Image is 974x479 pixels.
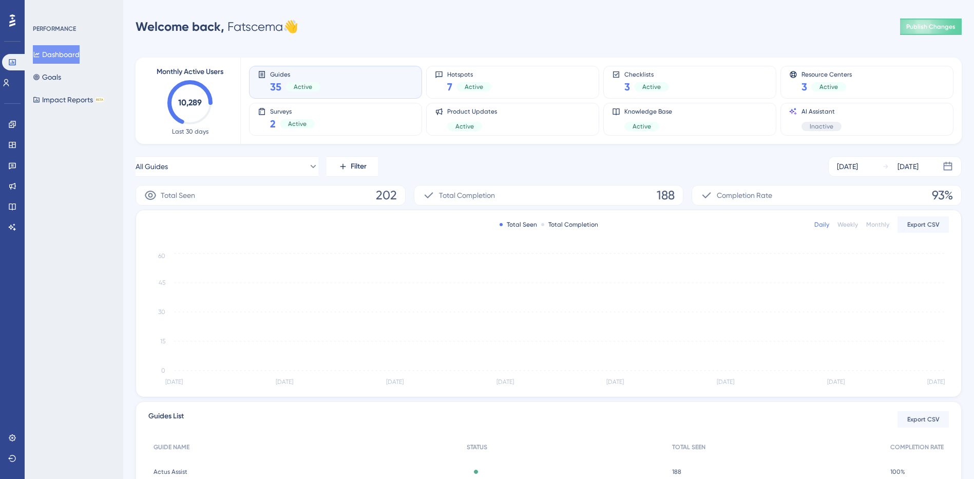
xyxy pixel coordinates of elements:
span: COMPLETION RATE [890,443,944,451]
tspan: [DATE] [165,378,183,385]
span: Active [465,83,483,91]
span: 35 [270,80,281,94]
tspan: 60 [158,252,165,260]
button: Export CSV [897,411,949,428]
span: 3 [801,80,807,94]
button: Dashboard [33,45,80,64]
span: Active [633,122,651,131]
span: Knowledge Base [624,107,672,116]
tspan: [DATE] [827,378,845,385]
span: GUIDE NAME [154,443,189,451]
span: Resource Centers [801,70,852,78]
span: Filter [351,160,367,173]
span: Active [288,120,307,128]
span: Export CSV [907,415,940,423]
button: Filter [327,156,378,177]
button: Publish Changes [900,19,962,35]
span: 2 [270,117,276,131]
span: 188 [657,187,675,204]
div: [DATE] [897,160,919,173]
tspan: 0 [161,367,165,374]
div: Fatscema 👋 [136,19,298,35]
button: Impact ReportsBETA [33,90,104,109]
span: Total Seen [161,189,195,201]
span: TOTAL SEEN [672,443,705,451]
div: Weekly [837,220,858,229]
tspan: [DATE] [386,378,404,385]
div: Monthly [866,220,889,229]
span: Guides List [148,410,184,429]
span: 93% [932,187,953,204]
tspan: [DATE] [276,378,293,385]
button: Export CSV [897,216,949,233]
tspan: 15 [160,338,165,345]
tspan: 30 [158,308,165,316]
span: 188 [672,468,681,476]
div: [DATE] [837,160,858,173]
tspan: [DATE] [717,378,734,385]
tspan: [DATE] [606,378,624,385]
span: Active [642,83,661,91]
span: 100% [890,468,905,476]
span: Monthly Active Users [157,66,223,78]
span: 3 [624,80,630,94]
span: Hotspots [447,70,491,78]
span: Surveys [270,107,315,115]
span: Completion Rate [717,189,772,201]
div: Daily [814,220,829,229]
span: 7 [447,80,452,94]
button: Goals [33,68,61,86]
span: Inactive [810,122,833,131]
span: Active [455,122,474,131]
tspan: 45 [159,279,165,286]
button: All Guides [136,156,318,177]
span: Product Updates [447,107,497,116]
span: Welcome back, [136,19,224,34]
span: Checklists [624,70,669,78]
span: Export CSV [907,220,940,229]
span: Active [294,83,312,91]
tspan: [DATE] [927,378,945,385]
div: BETA [95,97,104,102]
span: Guides [270,70,320,78]
span: Publish Changes [906,23,956,31]
div: Total Completion [541,220,598,229]
span: AI Assistant [801,107,842,116]
span: STATUS [467,443,487,451]
div: PERFORMANCE [33,25,76,33]
span: Last 30 days [172,127,208,136]
div: Total Seen [500,220,537,229]
text: 10,289 [178,98,202,107]
span: All Guides [136,160,168,173]
span: Actus Assist [154,468,187,476]
span: Active [819,83,838,91]
span: 202 [376,187,397,204]
tspan: [DATE] [496,378,514,385]
span: Total Completion [439,189,495,201]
